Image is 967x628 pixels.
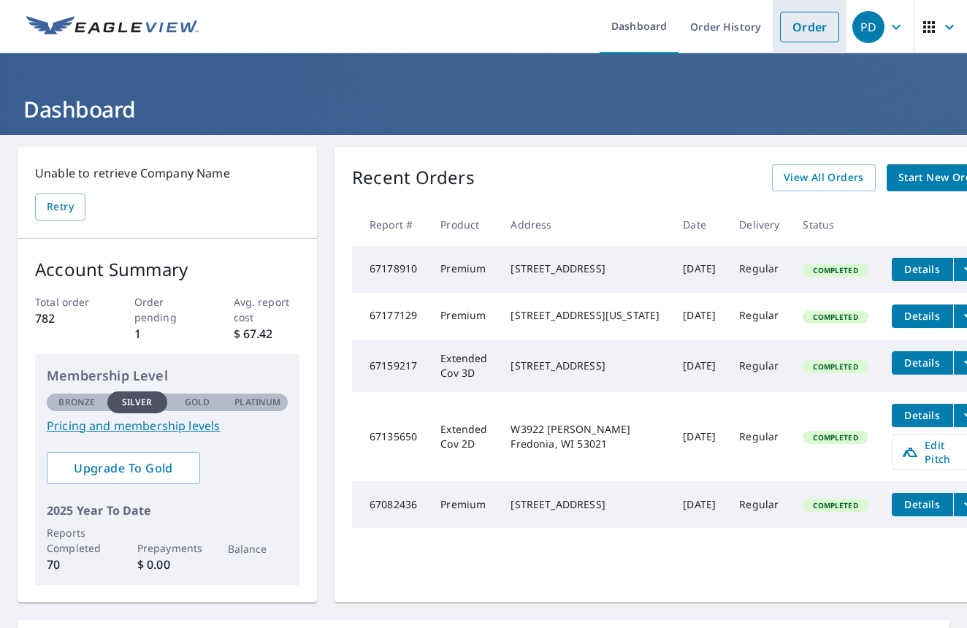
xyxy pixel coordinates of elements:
[780,12,839,42] a: Order
[671,293,727,340] td: [DATE]
[804,312,866,322] span: Completed
[47,556,107,573] p: 70
[234,396,280,409] p: Platinum
[671,246,727,293] td: [DATE]
[122,396,153,409] p: Silver
[804,361,866,372] span: Completed
[352,293,429,340] td: 67177129
[499,203,671,246] th: Address
[511,359,660,373] div: [STREET_ADDRESS]
[26,16,199,38] img: EV Logo
[352,203,429,246] th: Report #
[35,310,102,327] p: 782
[784,169,864,187] span: View All Orders
[429,293,499,340] td: Premium
[791,203,879,246] th: Status
[511,261,660,276] div: [STREET_ADDRESS]
[58,396,95,409] p: Bronze
[901,497,944,511] span: Details
[727,246,791,293] td: Regular
[892,258,953,281] button: detailsBtn-67178910
[352,340,429,392] td: 67159217
[429,246,499,293] td: Premium
[35,164,299,182] p: Unable to retrieve Company Name
[511,422,660,451] div: W3922 [PERSON_NAME] Fredonia, WI 53021
[234,325,300,342] p: $ 67.42
[134,325,201,342] p: 1
[727,392,791,481] td: Regular
[228,541,288,556] p: Balance
[901,408,944,422] span: Details
[47,417,288,434] a: Pricing and membership levels
[47,452,200,484] a: Upgrade To Gold
[727,203,791,246] th: Delivery
[892,351,953,375] button: detailsBtn-67159217
[892,305,953,328] button: detailsBtn-67177129
[511,308,660,323] div: [STREET_ADDRESS][US_STATE]
[892,493,953,516] button: detailsBtn-67082436
[901,309,944,323] span: Details
[18,94,949,124] h1: Dashboard
[35,294,102,310] p: Total order
[892,404,953,427] button: detailsBtn-67135650
[804,265,866,275] span: Completed
[772,164,876,191] a: View All Orders
[727,340,791,392] td: Regular
[137,540,198,556] p: Prepayments
[804,500,866,510] span: Completed
[352,164,475,191] p: Recent Orders
[352,481,429,528] td: 67082436
[47,198,74,216] span: Retry
[671,392,727,481] td: [DATE]
[429,481,499,528] td: Premium
[58,460,188,476] span: Upgrade To Gold
[429,392,499,481] td: Extended Cov 2D
[901,262,944,276] span: Details
[352,392,429,481] td: 67135650
[511,497,660,512] div: [STREET_ADDRESS]
[901,356,944,369] span: Details
[671,340,727,392] td: [DATE]
[47,525,107,556] p: Reports Completed
[727,481,791,528] td: Regular
[185,396,210,409] p: Gold
[234,294,300,325] p: Avg. report cost
[429,340,499,392] td: Extended Cov 3D
[671,481,727,528] td: [DATE]
[671,203,727,246] th: Date
[47,366,288,386] p: Membership Level
[47,502,288,519] p: 2025 Year To Date
[137,556,198,573] p: $ 0.00
[35,256,299,283] p: Account Summary
[727,293,791,340] td: Regular
[134,294,201,325] p: Order pending
[352,246,429,293] td: 67178910
[852,11,884,43] div: PD
[804,432,866,443] span: Completed
[429,203,499,246] th: Product
[35,194,85,221] button: Retry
